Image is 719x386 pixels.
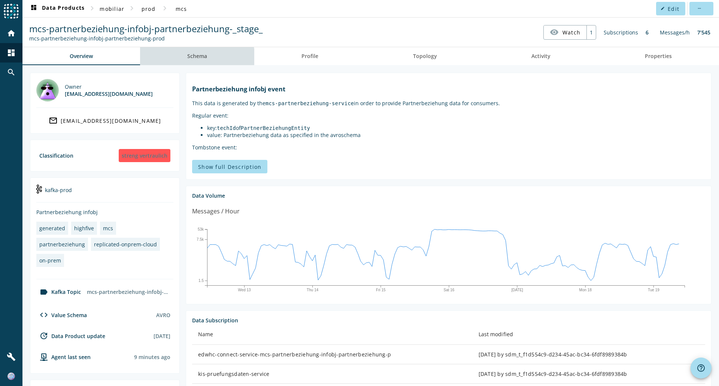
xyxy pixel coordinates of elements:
text: Mon 18 [579,288,592,292]
p: Regular event: [192,112,705,119]
span: mcs-partnerbeziehung-infobj-partnerbeziehung-_stage_ [29,22,263,35]
button: Edit [656,2,685,15]
text: 53k [198,227,204,231]
mat-icon: search [7,68,16,77]
div: Messages / Hour [192,207,240,216]
mat-icon: more_horiz [697,6,701,10]
div: Owner [65,83,153,90]
mat-icon: help_outline [697,364,706,373]
text: Tue 19 [648,288,659,292]
div: Partnerbeziehung infobj [36,209,173,216]
span: Schema [187,54,207,59]
text: 1.5 [198,279,204,283]
div: kafka-prod [36,184,173,203]
a: [EMAIL_ADDRESS][DOMAIN_NAME] [36,114,173,127]
text: Sat 16 [444,288,455,292]
mat-icon: edit [661,6,665,10]
div: Agents typically reports every 15min to 1h [134,353,170,361]
span: Properties [645,54,672,59]
div: [DATE] [154,332,170,340]
mat-icon: chevron_right [88,4,97,13]
mat-icon: visibility [550,28,559,37]
mat-icon: dashboard [7,48,16,57]
div: 6 [642,25,652,40]
div: partnerbeziehung [39,241,85,248]
mat-icon: code [39,310,48,319]
div: Classification [39,152,73,159]
div: AVRO [156,311,170,319]
span: Show full Description [198,163,261,170]
th: Last modified [473,324,705,345]
div: [EMAIL_ADDRESS][DOMAIN_NAME] [65,90,153,97]
div: kis-pruefungsdaten-service [198,370,467,378]
mat-icon: home [7,29,16,38]
code: techId [217,125,236,131]
div: Kafka Topic [36,288,81,297]
button: mobiliar [97,2,127,15]
mat-icon: chevron_right [160,4,169,13]
text: Thu 14 [307,288,319,292]
div: Value Schema [36,310,87,319]
span: mobiliar [100,5,124,12]
li: value: Partnerbeziehung data as specified in the avroschema [207,131,705,139]
mat-icon: mail_outline [49,116,58,125]
div: Data Product update [36,331,105,340]
img: kafka-prod [36,185,42,194]
mat-icon: update [39,331,48,340]
div: generated [39,225,65,232]
span: Watch [562,26,580,39]
span: Profile [301,54,318,59]
span: Edit [668,5,679,12]
mat-icon: build [7,352,16,361]
text: Fri 15 [376,288,386,292]
button: Watch [544,25,586,39]
mat-icon: label [39,288,48,297]
td: [DATE] by sdm_t_f1d554c9-d234-45ac-bc34-6fdf8989384b [473,364,705,384]
mat-icon: chevron_right [127,4,136,13]
th: Name [192,324,473,345]
div: [EMAIL_ADDRESS][DOMAIN_NAME] [61,117,161,124]
span: prod [142,5,155,12]
div: streng vertraulich [119,149,170,162]
img: highfive@mobi.ch [36,79,59,101]
code: PartnerBeziehungEntity [241,125,310,131]
code: mcs-partnerbeziehung-service [266,100,354,106]
img: spoud-logo.svg [4,4,19,19]
td: [DATE] by sdm_t_f1d554c9-d234-45ac-bc34-6fdf8989384b [473,345,705,364]
div: 7’545 [694,25,714,40]
div: on-prem [39,257,61,264]
div: mcs-partnerbeziehung-infobj-partnerbeziehung-prod [84,285,173,298]
text: Wed 13 [238,288,251,292]
span: Topology [413,54,437,59]
span: Overview [70,54,93,59]
div: mcs [103,225,113,232]
span: Activity [531,54,550,59]
li: key: of [207,124,705,131]
mat-icon: dashboard [29,4,38,13]
div: Messages/h [656,25,694,40]
text: 7.5k [197,237,204,241]
div: 1 [586,25,596,39]
div: Data Subscription [192,317,705,324]
button: Data Products [26,2,88,15]
h1: Partnerbeziehung infobj event [192,85,705,93]
div: highfive [74,225,94,232]
img: 1fa00b905ead1caa9365ff852b39d0d1 [7,373,15,380]
div: agent-env-prod [36,352,91,361]
div: replicated-onprem-cloud [94,241,157,248]
span: Data Products [29,4,85,13]
button: prod [136,2,160,15]
text: [DATE] [511,288,523,292]
div: Kafka Topic: mcs-partnerbeziehung-infobj-partnerbeziehung-prod [29,35,263,42]
p: Tombstone event: [192,144,705,151]
button: Show full Description [192,160,267,173]
button: mcs [169,2,193,15]
div: edwhc-connect-service-mcs-partnerbeziehung-infobj-partnerbeziehung-p [198,351,467,358]
span: mcs [176,5,187,12]
div: Subscriptions [600,25,642,40]
div: Data Volume [192,192,705,199]
p: This data is generated by the in order to provide Partnerbeziehung data for consumers. [192,100,705,107]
